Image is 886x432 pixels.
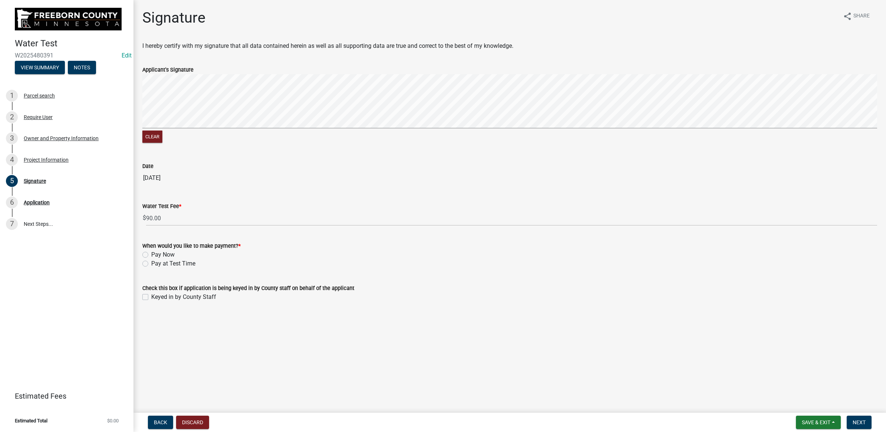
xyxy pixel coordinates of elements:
[6,389,122,403] a: Estimated Fees
[142,131,162,143] button: Clear
[142,204,181,209] label: Water Test Fee
[142,164,153,169] label: Date
[24,157,69,162] div: Project Information
[68,61,96,74] button: Notes
[107,418,119,423] span: $0.00
[68,65,96,71] wm-modal-confirm: Notes
[122,52,132,59] wm-modal-confirm: Edit Application Number
[24,178,46,184] div: Signature
[15,65,65,71] wm-modal-confirm: Summary
[802,419,830,425] span: Save & Exit
[122,52,132,59] a: Edit
[6,218,18,230] div: 7
[796,416,841,429] button: Save & Exit
[6,175,18,187] div: 5
[151,259,195,268] label: Pay at Test Time
[24,200,50,205] div: Application
[6,197,18,208] div: 6
[15,418,47,423] span: Estimated Total
[853,12,870,21] span: Share
[853,419,866,425] span: Next
[151,250,175,259] label: Pay Now
[142,244,241,249] label: When would you like to make payment?
[151,293,216,301] label: Keyed in by County Staff
[6,154,18,166] div: 4
[15,61,65,74] button: View Summary
[142,42,877,50] p: I hereby certify with my signature that all data contained herein as well as all supporting data ...
[6,111,18,123] div: 2
[6,90,18,102] div: 1
[142,9,205,27] h1: Signature
[148,416,173,429] button: Back
[15,8,122,30] img: Freeborn County, Minnesota
[843,12,852,21] i: share
[142,67,194,73] label: Applicant's Signature
[24,93,55,98] div: Parcel search
[15,38,128,49] h4: Water Test
[176,416,209,429] button: Discard
[15,52,119,59] span: W2025480391
[24,115,53,120] div: Require User
[154,419,167,425] span: Back
[847,416,872,429] button: Next
[837,9,876,23] button: shareShare
[24,136,99,141] div: Owner and Property Information
[142,211,146,226] span: $
[6,132,18,144] div: 3
[142,286,354,291] label: Check this box if application is being keyed in by County staff on behalf of the applicant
